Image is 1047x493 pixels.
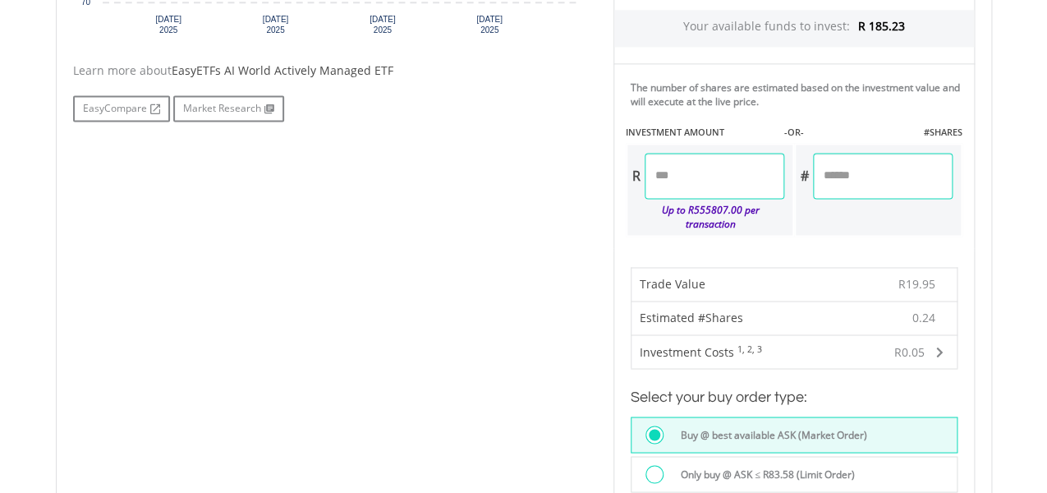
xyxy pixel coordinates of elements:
[671,426,867,444] label: Buy @ best available ASK (Market Order)
[898,276,935,292] span: R19.95
[262,15,288,35] text: [DATE] 2025
[73,62,589,79] div: Learn more about
[173,95,284,122] a: Market Research
[476,15,503,35] text: [DATE] 2025
[640,310,743,325] span: Estimated #Shares
[912,310,935,326] span: 0.24
[640,343,734,359] span: Investment Costs
[640,276,705,292] span: Trade Value
[631,81,967,108] div: The number of shares are estimated based on the investment value and will execute at the live price.
[73,95,170,122] a: EasyCompare
[370,15,396,35] text: [DATE] 2025
[172,62,393,78] span: EasyETFs AI World Actively Managed ETF
[737,343,762,354] sup: 1, 2, 3
[155,15,181,35] text: [DATE] 2025
[631,385,957,408] h3: Select your buy order type:
[796,153,813,199] div: #
[783,126,803,139] label: -OR-
[627,153,645,199] div: R
[614,10,974,47] div: Your available funds to invest:
[626,126,724,139] label: INVESTMENT AMOUNT
[627,199,784,235] div: Up to R555807.00 per transaction
[894,343,925,359] span: R0.05
[671,465,855,483] label: Only buy @ ASK ≤ R83.58 (Limit Order)
[923,126,962,139] label: #SHARES
[858,18,905,34] span: R 185.23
